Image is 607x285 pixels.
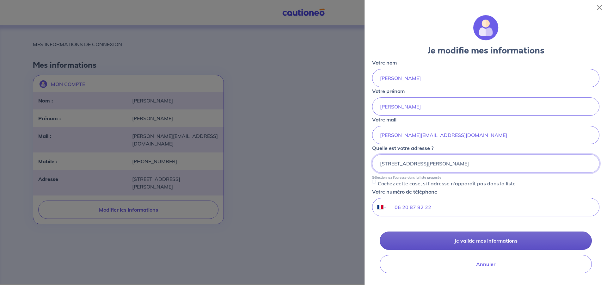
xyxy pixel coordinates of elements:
p: Votre nom [372,59,397,66]
input: 06 34 34 34 34 [387,198,599,216]
p: Votre mail [372,116,396,123]
img: illu_account.svg [473,15,499,40]
input: Doe [372,69,599,87]
input: 11 rue de la liberté 75000 Paris [372,154,599,173]
p: Votre numéro de téléphone [372,188,437,195]
p: Votre prénom [372,87,405,95]
button: Close [594,3,604,13]
p: Cochez cette case, si l'adresse n'apparaît pas dans la liste [378,180,516,187]
p: Quelle est votre adresse ? [372,144,433,152]
input: John [372,97,599,116]
button: Je valide mes informations [380,232,592,250]
button: Annuler [380,255,592,273]
input: mail@mail.com [372,126,599,144]
p: Sélectionnez l'adresse dans la liste proposée [372,175,441,180]
h3: Je modifie mes informations [372,46,599,56]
